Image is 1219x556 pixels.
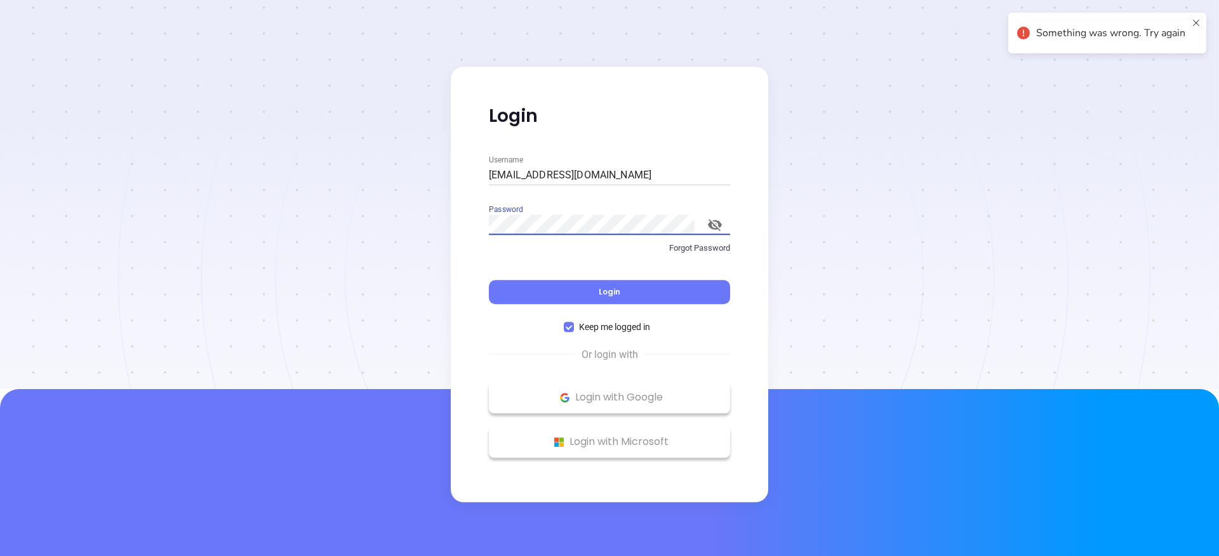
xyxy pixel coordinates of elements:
[700,209,730,240] button: toggle password visibility
[489,426,730,458] button: Microsoft Logo Login with Microsoft
[489,280,730,304] button: Login
[489,105,730,128] p: Login
[574,320,655,334] span: Keep me logged in
[489,242,730,265] a: Forgot Password
[551,434,567,450] img: Microsoft Logo
[557,390,573,406] img: Google Logo
[489,156,523,164] label: Username
[1036,25,1187,41] div: Something was wrong. Try again
[489,206,523,213] label: Password
[599,286,620,297] span: Login
[489,242,730,255] p: Forgot Password
[495,432,724,451] p: Login with Microsoft
[575,347,644,362] span: Or login with
[495,388,724,407] p: Login with Google
[489,381,730,413] button: Google Logo Login with Google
